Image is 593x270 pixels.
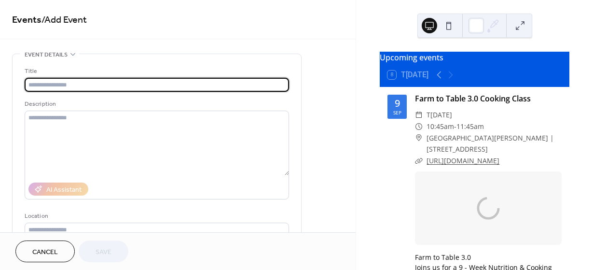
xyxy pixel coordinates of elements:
div: Title [25,66,287,76]
span: T[DATE] [427,109,452,121]
a: [URL][DOMAIN_NAME] [427,156,499,165]
button: Cancel [15,241,75,262]
span: - [454,121,456,132]
div: ​ [415,109,423,121]
div: Description [25,99,287,109]
div: Sep [393,110,401,115]
span: 10:45am [427,121,454,132]
span: / Add Event [41,11,87,29]
a: Farm to Table 3.0 Cooking Class [415,93,531,104]
span: [GEOGRAPHIC_DATA][PERSON_NAME] | [STREET_ADDRESS] [427,132,562,156]
span: Cancel [32,247,58,257]
span: 11:45am [456,121,484,132]
div: ​ [415,155,423,167]
div: ​ [415,132,423,144]
div: ​ [415,121,423,132]
span: Event details [25,50,68,60]
a: Events [12,11,41,29]
div: 9 [395,99,400,108]
div: Upcoming events [380,52,569,63]
div: Location [25,211,287,221]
